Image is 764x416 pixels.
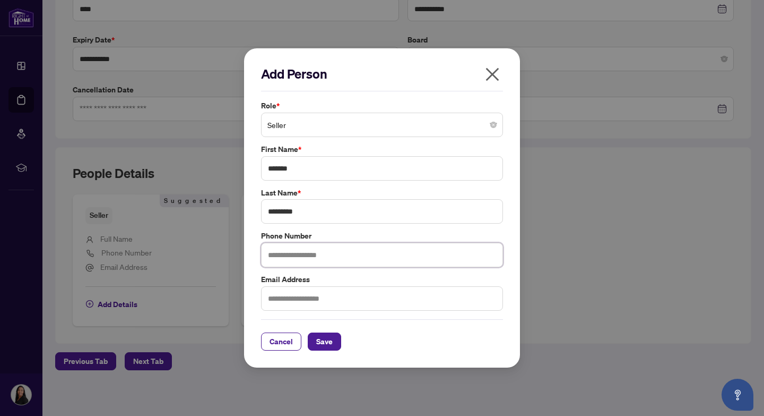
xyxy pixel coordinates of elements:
label: Email Address [261,274,503,285]
span: Save [316,333,333,350]
span: close [484,66,501,83]
span: Cancel [270,333,293,350]
label: Phone Number [261,230,503,242]
label: First Name [261,143,503,155]
button: Open asap [722,379,753,411]
span: Seller [267,115,497,135]
h2: Add Person [261,65,503,82]
button: Save [308,333,341,351]
span: close-circle [490,122,497,128]
button: Cancel [261,333,301,351]
label: Role [261,100,503,112]
label: Last Name [261,187,503,199]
